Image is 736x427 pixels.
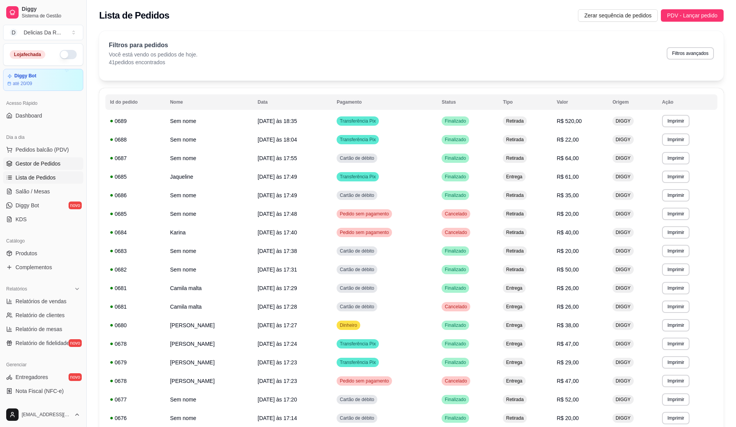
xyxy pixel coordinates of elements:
a: KDS [3,213,83,225]
span: Cartão de débito [338,304,376,310]
span: Retirada [504,396,525,403]
th: Tipo [498,94,552,110]
span: Retirada [504,229,525,236]
a: DiggySistema de Gestão [3,3,83,22]
span: DIGGY [614,137,632,143]
span: [EMAIL_ADDRESS][DOMAIN_NAME] [22,412,71,418]
span: Transferência Pix [338,118,377,124]
th: Valor [552,94,608,110]
span: DIGGY [614,304,632,310]
span: R$ 50,00 [557,266,579,273]
div: Loja fechada [10,50,45,59]
button: Imprimir [662,115,690,127]
span: DIGGY [614,192,632,198]
span: R$ 29,00 [557,359,579,366]
span: Cancelado [443,378,468,384]
article: até 20/09 [13,80,32,87]
span: [DATE] às 17:24 [258,341,297,347]
div: Delicias Da R ... [24,29,61,36]
span: Transferência Pix [338,137,377,143]
button: Imprimir [662,245,690,257]
span: [DATE] às 17:48 [258,211,297,217]
span: [DATE] às 17:27 [258,322,297,328]
span: Cartão de débito [338,248,376,254]
span: [DATE] às 17:20 [258,396,297,403]
span: [DATE] às 17:29 [258,285,297,291]
a: Complementos [3,261,83,273]
span: R$ 20,00 [557,415,579,421]
p: 41 pedidos encontrados [109,58,198,66]
span: Finalizado [443,341,468,347]
span: Cartão de débito [338,155,376,161]
button: Imprimir [662,375,690,387]
span: Diggy Bot [15,202,39,209]
div: 0684 [110,229,161,236]
span: Retirada [504,266,525,273]
div: 0680 [110,321,161,329]
a: Relatório de fidelidadenovo [3,337,83,349]
span: Gestor de Pedidos [15,160,60,167]
span: Nota Fiscal (NFC-e) [15,387,64,395]
span: [DATE] às 17:23 [258,378,297,384]
span: Finalizado [443,248,468,254]
span: R$ 35,00 [557,192,579,198]
span: Finalizado [443,322,468,328]
span: Produtos [15,249,37,257]
button: [EMAIL_ADDRESS][DOMAIN_NAME] [3,405,83,424]
button: Imprimir [662,356,690,369]
div: 0681 [110,303,161,311]
div: 0683 [110,247,161,255]
span: Finalizado [443,174,468,180]
span: [DATE] às 17:23 [258,359,297,366]
span: Pedidos balcão (PDV) [15,146,69,154]
span: Transferência Pix [338,359,377,366]
button: Imprimir [662,393,690,406]
span: Retirada [504,415,525,421]
p: Você está vendo os pedidos de hoje. [109,51,198,58]
span: [DATE] às 17:38 [258,248,297,254]
span: [DATE] às 17:49 [258,174,297,180]
td: Camila malta [165,279,253,297]
span: DIGGY [614,118,632,124]
div: 0678 [110,377,161,385]
button: Imprimir [662,338,690,350]
span: DIGGY [614,396,632,403]
td: [PERSON_NAME] [165,353,253,372]
span: Transferência Pix [338,174,377,180]
span: R$ 520,00 [557,118,582,124]
span: Diggy [22,6,80,13]
span: Finalizado [443,137,468,143]
td: Sem nome [165,390,253,409]
span: Zerar sequência de pedidos [584,11,652,20]
span: R$ 26,00 [557,285,579,291]
td: Jaqueline [165,167,253,186]
div: 0685 [110,173,161,181]
span: Cancelado [443,211,468,217]
span: Cancelado [443,229,468,236]
span: Pedido sem pagamento [338,229,390,236]
span: [DATE] às 17:40 [258,229,297,236]
span: DIGGY [614,211,632,217]
button: PDV - Lançar pedido [661,9,724,22]
span: Cartão de débito [338,285,376,291]
span: Finalizado [443,155,468,161]
span: Relatório de clientes [15,311,65,319]
span: R$ 26,00 [557,304,579,310]
th: Id do pedido [105,94,165,110]
span: DIGGY [614,415,632,421]
span: Entrega [504,304,524,310]
td: Sem nome [165,149,253,167]
button: Imprimir [662,133,690,146]
button: Imprimir [662,412,690,424]
span: Dashboard [15,112,42,120]
span: Salão / Mesas [15,188,50,195]
span: Retirada [504,118,525,124]
div: 0678 [110,340,161,348]
span: Relatórios [6,286,27,292]
span: Lista de Pedidos [15,174,56,181]
button: Imprimir [662,226,690,239]
span: [DATE] às 18:04 [258,137,297,143]
a: Gestor de Pedidos [3,157,83,170]
th: Ação [657,94,717,110]
td: [PERSON_NAME] [165,316,253,335]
